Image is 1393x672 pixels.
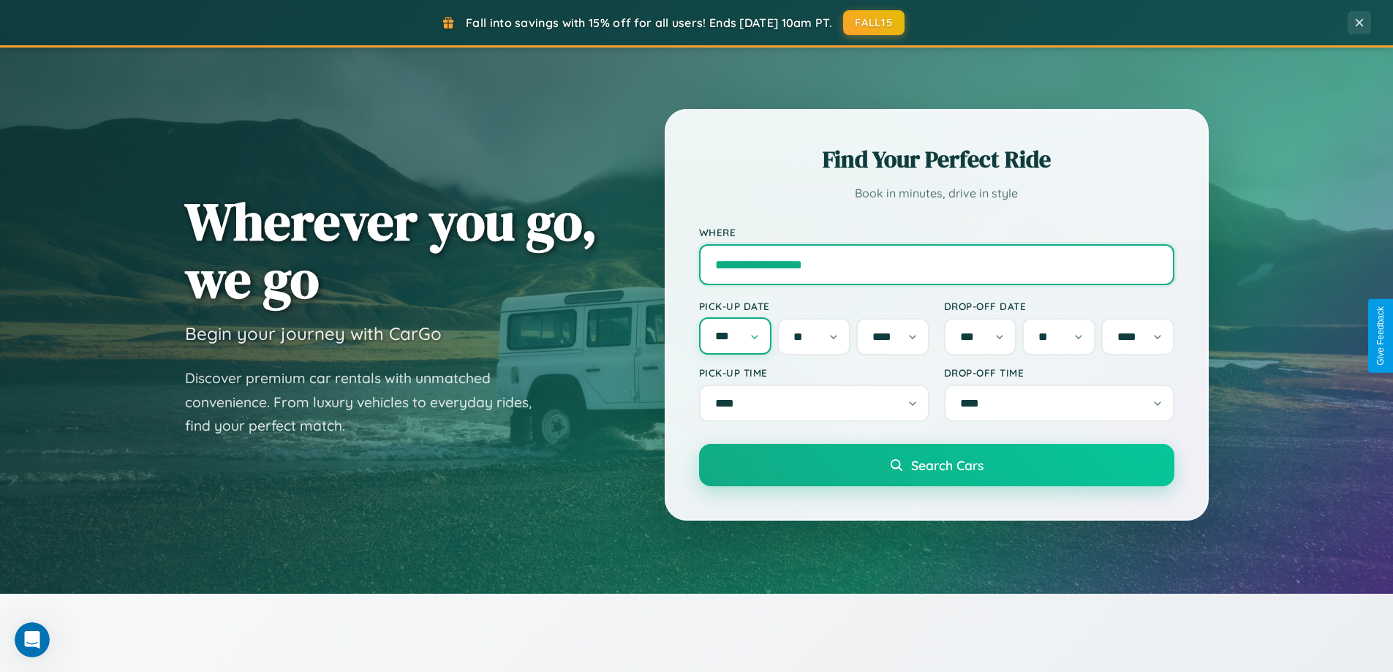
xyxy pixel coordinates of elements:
[699,444,1174,486] button: Search Cars
[843,10,905,35] button: FALL15
[911,457,984,473] span: Search Cars
[699,226,1174,238] label: Where
[944,300,1174,312] label: Drop-off Date
[185,366,551,438] p: Discover premium car rentals with unmatched convenience. From luxury vehicles to everyday rides, ...
[699,300,929,312] label: Pick-up Date
[944,366,1174,379] label: Drop-off Time
[185,192,597,308] h1: Wherever you go, we go
[466,15,832,30] span: Fall into savings with 15% off for all users! Ends [DATE] 10am PT.
[15,622,50,657] iframe: Intercom live chat
[1375,306,1386,366] div: Give Feedback
[699,366,929,379] label: Pick-up Time
[185,322,442,344] h3: Begin your journey with CarGo
[699,183,1174,204] p: Book in minutes, drive in style
[699,143,1174,175] h2: Find Your Perfect Ride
